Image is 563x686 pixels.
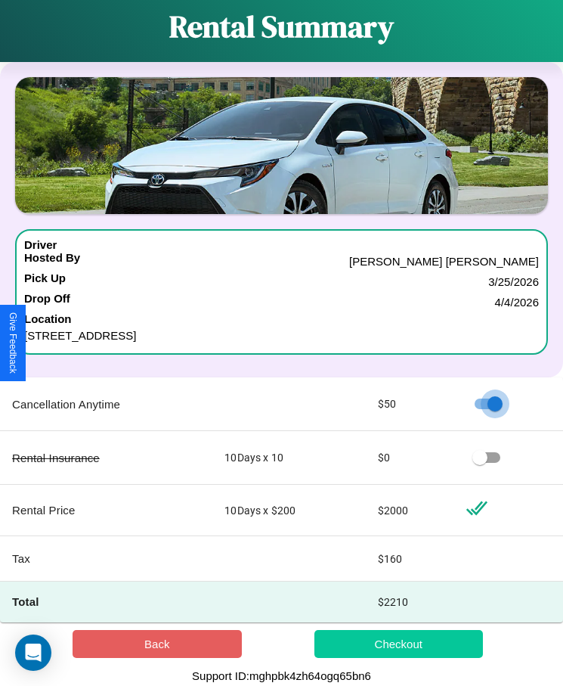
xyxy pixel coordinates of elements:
div: Give Feedback [8,312,18,374]
td: $ 50 [366,377,454,431]
p: 3 / 25 / 2026 [488,272,539,292]
p: [STREET_ADDRESS] [24,325,539,346]
p: Support ID: mghpbk4zh64ogq65bn6 [192,666,371,686]
p: [PERSON_NAME] [PERSON_NAME] [349,251,539,272]
td: $ 160 [366,536,454,582]
h4: Hosted By [24,251,80,272]
button: Back [73,630,242,658]
p: 4 / 4 / 2026 [495,292,539,312]
h4: Drop Off [24,292,70,312]
div: Open Intercom Messenger [15,635,51,671]
p: Tax [12,548,200,569]
td: $ 2210 [366,582,454,622]
td: $ 0 [366,431,454,485]
button: Checkout [314,630,484,658]
h4: Driver [24,238,57,251]
td: 10 Days x $ 200 [212,485,365,536]
p: Rental Price [12,500,200,520]
td: $ 2000 [366,485,454,536]
h1: Rental Summary [169,6,394,47]
p: Cancellation Anytime [12,394,200,414]
h4: Pick Up [24,272,66,292]
td: 10 Days x 10 [212,431,365,485]
p: Rental Insurance [12,448,200,468]
h4: Location [24,312,539,325]
h4: Total [12,594,200,610]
